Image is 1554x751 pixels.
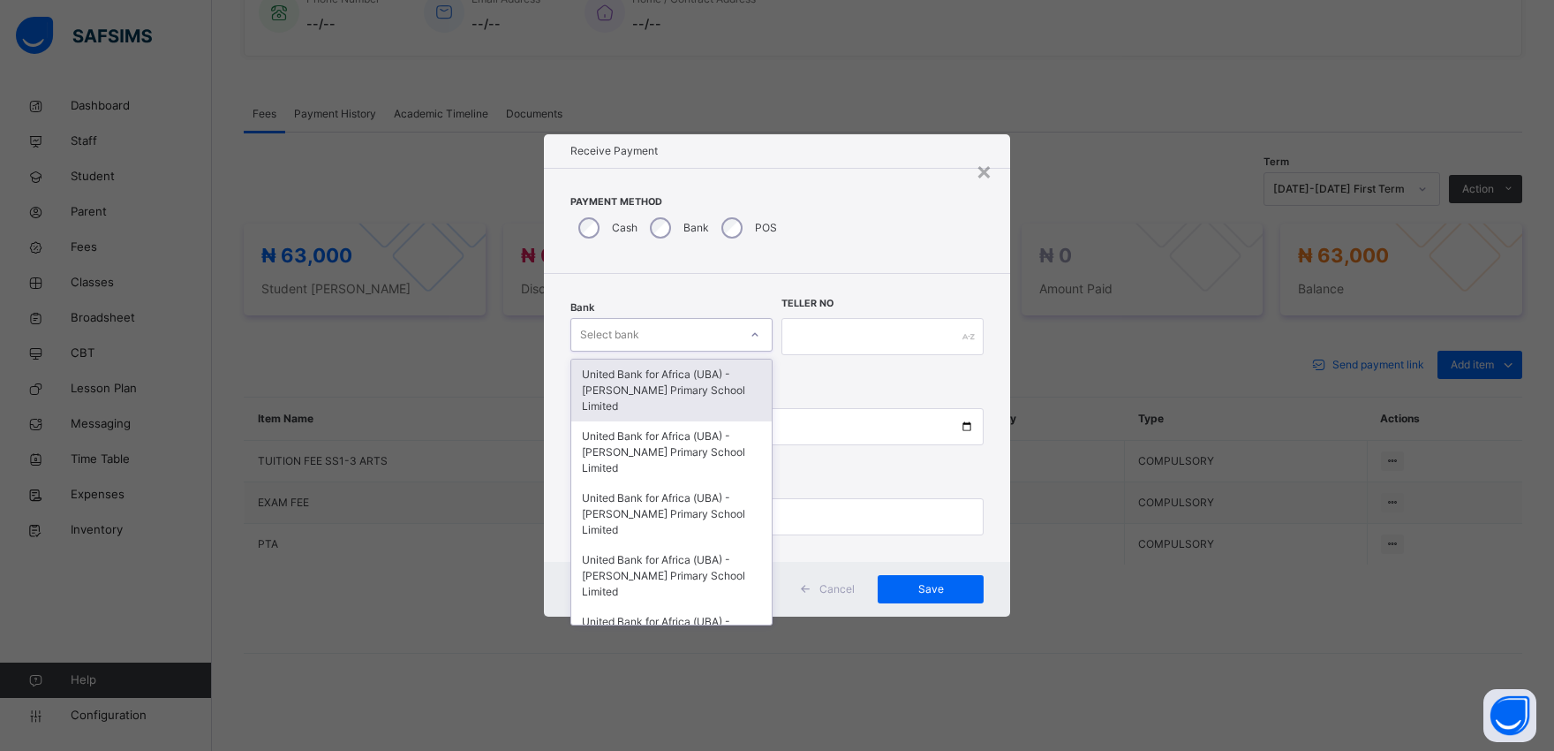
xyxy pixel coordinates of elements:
label: POS [755,220,777,236]
div: × [976,152,992,189]
span: Cancel [819,581,855,597]
h1: Receive Payment [570,143,984,159]
span: Payment Method [570,195,984,209]
div: United Bank for Africa (UBA) - [PERSON_NAME] Primary School Limited [571,360,772,421]
div: United Bank for Africa (UBA) - [PERSON_NAME] Primary School Limited [571,421,772,483]
div: United Bank for Africa (UBA) - [PERSON_NAME] Primary School Limited [571,607,772,669]
span: Save [891,581,970,597]
div: Select bank [580,318,639,352]
label: Bank [683,220,709,236]
span: Bank [570,300,594,315]
label: Cash [612,220,637,236]
div: United Bank for Africa (UBA) - [PERSON_NAME] Primary School Limited [571,545,772,607]
div: United Bank for Africa (UBA) - [PERSON_NAME] Primary School Limited [571,483,772,545]
label: Teller No [781,297,834,311]
button: Open asap [1483,689,1536,742]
